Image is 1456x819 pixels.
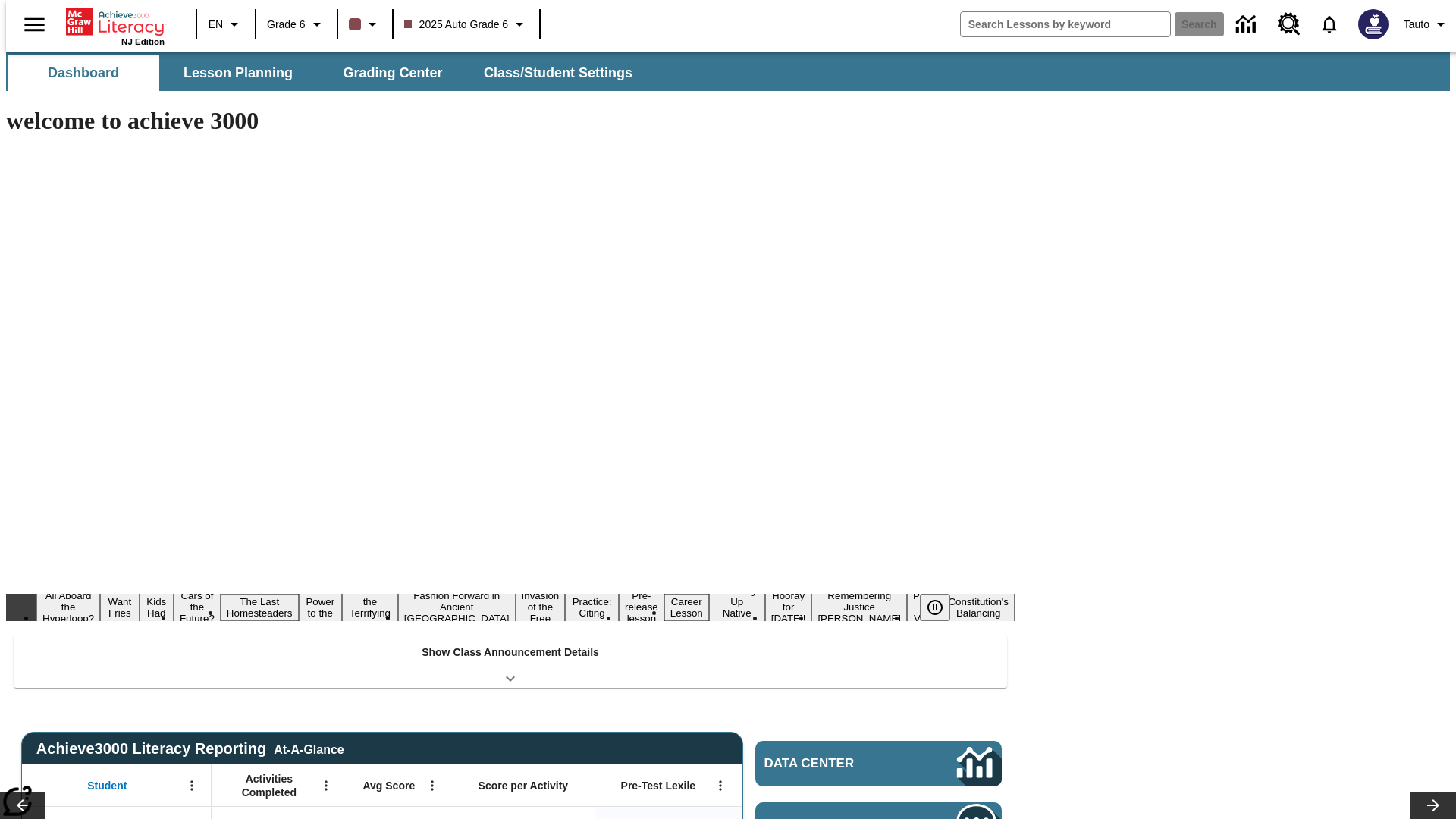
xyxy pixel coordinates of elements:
button: Open Menu [421,774,444,797]
button: Class color is dark brown. Change class color [343,11,388,38]
a: Notifications [1310,5,1349,44]
button: Slide 12 Career Lesson [664,594,709,621]
button: Pause [920,594,950,621]
button: Open Menu [180,774,203,797]
button: Slide 5 The Last Homesteaders [221,594,299,621]
span: Activities Completed [219,772,319,799]
button: Slide 15 Remembering Justice O'Connor [811,588,907,626]
button: Slide 10 Mixed Practice: Citing Evidence [565,582,619,632]
input: search field [961,12,1170,36]
button: Lesson Planning [162,55,314,91]
button: Slide 1 All Aboard the Hyperloop? [36,588,100,626]
button: Select a new avatar [1349,5,1398,44]
div: SubNavbar [6,55,646,91]
span: Pre-Test Lexile [621,779,696,792]
h1: welcome to achieve 3000 [6,107,1015,135]
button: Slide 16 Point of View [907,588,942,626]
p: Show Class Announcement Details [422,645,599,661]
button: Open side menu [12,2,57,47]
span: Tauto [1404,17,1429,33]
button: Slide 7 Attack of the Terrifying Tomatoes [342,582,398,632]
div: Show Class Announcement Details [14,635,1007,688]
span: 2025 Auto Grade 6 [404,17,509,33]
span: EN [209,17,223,33]
div: SubNavbar [6,52,1450,91]
button: Class: 2025 Auto Grade 6, Select your class [398,11,535,38]
button: Lesson carousel, Next [1410,792,1456,819]
button: Slide 6 Solar Power to the People [299,582,343,632]
a: Data Center [755,741,1002,786]
div: Pause [920,594,965,621]
span: Student [87,779,127,792]
button: Profile/Settings [1398,11,1456,38]
button: Open Menu [315,774,337,797]
button: Slide 8 Fashion Forward in Ancient Rome [398,588,516,626]
button: Slide 3 Dirty Jobs Kids Had To Do [140,571,174,644]
span: Avg Score [362,779,415,792]
button: Slide 11 Pre-release lesson [619,588,664,626]
img: Avatar [1358,9,1389,39]
span: NJ Edition [121,37,165,46]
span: Achieve3000 Literacy Reporting [36,740,344,758]
button: Slide 2 Do You Want Fries With That? [100,571,139,644]
button: Class/Student Settings [472,55,645,91]
a: Data Center [1227,4,1269,45]
button: Slide 14 Hooray for Constitution Day! [765,588,812,626]
button: Open Menu [709,774,732,797]
button: Grading Center [317,55,469,91]
div: At-A-Glance [274,740,344,757]
button: Language: EN, Select a language [202,11,250,38]
span: Grade 6 [267,17,306,33]
button: Slide 13 Cooking Up Native Traditions [709,582,765,632]
div: Home [66,5,165,46]
span: Data Center [764,756,906,771]
a: Home [66,7,165,37]
button: Dashboard [8,55,159,91]
button: Slide 4 Cars of the Future? [174,588,221,626]
button: Slide 17 The Constitution's Balancing Act [942,582,1015,632]
span: Score per Activity [479,779,569,792]
button: Slide 9 The Invasion of the Free CD [516,576,566,638]
button: Grade: Grade 6, Select a grade [261,11,332,38]
a: Resource Center, Will open in new tab [1269,4,1310,45]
